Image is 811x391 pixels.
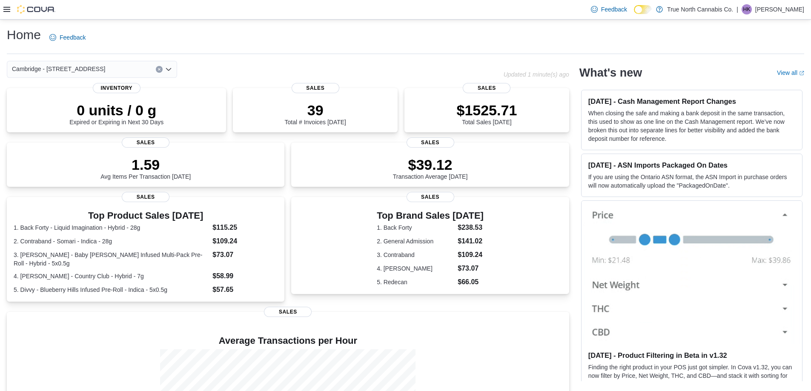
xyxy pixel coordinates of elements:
span: Cambridge - [STREET_ADDRESS] [12,64,105,74]
h3: [DATE] - ASN Imports Packaged On Dates [588,161,795,169]
h3: Top Product Sales [DATE] [14,211,278,221]
span: Sales [463,83,510,93]
dd: $57.65 [212,285,278,295]
div: Total Sales [DATE] [456,102,517,126]
p: When closing the safe and making a bank deposit in the same transaction, this used to show as one... [588,109,795,143]
span: Feedback [60,33,86,42]
dt: 5. Redecan [377,278,454,286]
span: HK [743,4,751,14]
dd: $109.24 [458,250,484,260]
a: Feedback [46,29,89,46]
div: Transaction Average [DATE] [393,156,468,180]
p: | [736,4,738,14]
h3: Top Brand Sales [DATE] [377,211,484,221]
div: Haedan Kervin [742,4,752,14]
p: 39 [285,102,346,119]
span: Sales [292,83,339,93]
span: Feedback [601,5,627,14]
dd: $73.07 [458,263,484,274]
p: Updated 1 minute(s) ago [504,71,569,78]
dt: 4. [PERSON_NAME] - Country Club - Hybrid - 7g [14,272,209,280]
p: 1.59 [100,156,191,173]
dd: $66.05 [458,277,484,287]
input: Dark Mode [634,5,652,14]
dd: $115.25 [212,223,278,233]
h3: [DATE] - Product Filtering in Beta in v1.32 [588,351,795,360]
p: $39.12 [393,156,468,173]
img: Cova [17,5,55,14]
button: Clear input [156,66,163,73]
h2: What's new [579,66,642,80]
span: Sales [407,137,454,148]
dd: $141.02 [458,236,484,246]
p: True North Cannabis Co. [667,4,733,14]
div: Total # Invoices [DATE] [285,102,346,126]
span: Sales [122,137,169,148]
button: Open list of options [165,66,172,73]
dt: 2. General Admission [377,237,454,245]
dt: 1. Back Forty [377,223,454,232]
dt: 2. Contraband - Somari - Indica - 28g [14,237,209,245]
a: View allExternal link [777,69,804,76]
dd: $109.24 [212,236,278,246]
div: Expired or Expiring in Next 30 Days [69,102,163,126]
span: Sales [264,307,312,317]
dt: 3. [PERSON_NAME] - Baby [PERSON_NAME] Infused Multi-Pack Pre-Roll - Hybrid - 5x0.5g [14,251,209,268]
span: Sales [407,192,454,202]
span: Sales [122,192,169,202]
dt: 5. Divvy - Blueberry Hills Infused Pre-Roll - Indica - 5x0.5g [14,285,209,294]
h1: Home [7,26,41,43]
dd: $73.07 [212,250,278,260]
em: Beta Features [744,381,782,388]
h4: Average Transactions per Hour [14,336,562,346]
dt: 3. Contraband [377,251,454,259]
p: If you are using the Ontario ASN format, the ASN Import in purchase orders will now automatically... [588,173,795,190]
svg: External link [799,71,804,76]
div: Avg Items Per Transaction [DATE] [100,156,191,180]
p: [PERSON_NAME] [755,4,804,14]
a: Feedback [587,1,630,18]
dt: 4. [PERSON_NAME] [377,264,454,273]
p: $1525.71 [456,102,517,119]
dd: $238.53 [458,223,484,233]
h3: [DATE] - Cash Management Report Changes [588,97,795,106]
span: Inventory [93,83,140,93]
dt: 1. Back Forty - Liquid Imagination - Hybrid - 28g [14,223,209,232]
dd: $58.99 [212,271,278,281]
p: 0 units / 0 g [69,102,163,119]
